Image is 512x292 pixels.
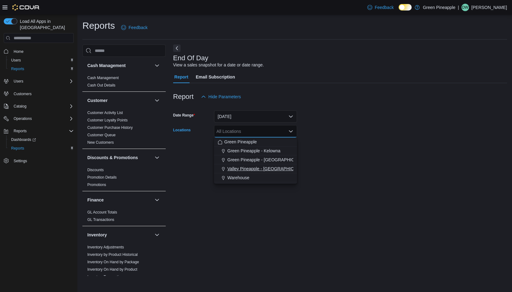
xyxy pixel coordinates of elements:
span: Customers [11,90,74,98]
h3: Inventory [87,232,107,238]
button: Close list of options [288,129,293,134]
a: Reports [9,145,27,152]
button: Cash Management [153,62,161,69]
a: Customer Loyalty Points [87,118,128,122]
span: Catalog [14,104,26,109]
h3: End Of Day [173,54,208,62]
button: Users [1,77,76,86]
img: Cova [12,4,40,11]
h3: Cash Management [87,62,126,69]
span: GL Transactions [87,217,114,222]
div: Dax Wilson [462,4,469,11]
button: Customer [153,97,161,104]
span: Feedback [129,24,147,31]
button: Operations [11,115,34,122]
button: Home [1,47,76,56]
a: Inventory Transactions [87,275,125,279]
a: Inventory Adjustments [87,245,124,249]
span: Customers [14,91,32,96]
a: Promotions [87,183,106,187]
span: New Customers [87,140,114,145]
a: Feedback [365,1,396,14]
a: Home [11,48,26,55]
h3: Customer [87,97,107,104]
span: Email Subscription [196,71,235,83]
div: Choose from the following options [214,138,297,182]
button: Finance [153,196,161,204]
span: Report [174,71,188,83]
button: Discounts & Promotions [87,154,152,161]
span: Settings [14,159,27,163]
span: Reports [9,65,74,73]
span: Operations [14,116,32,121]
span: Promotions [87,182,106,187]
button: Finance [87,197,152,203]
div: Customer [82,109,166,149]
button: Warehouse [214,173,297,182]
label: Date Range [173,113,195,118]
a: Dashboards [6,135,76,144]
span: Customer Activity List [87,110,123,115]
button: Reports [1,127,76,135]
button: Customer [87,97,152,104]
a: Users [9,57,23,64]
span: Customer Queue [87,133,116,138]
div: Discounts & Promotions [82,166,166,191]
a: Reports [9,65,27,73]
span: Reports [9,145,74,152]
span: Users [9,57,74,64]
a: Inventory On Hand by Package [87,260,139,264]
p: Green Pineapple [423,4,455,11]
h3: Finance [87,197,104,203]
input: Dark Mode [399,4,412,11]
span: Inventory On Hand by Product [87,267,137,272]
span: Home [14,49,24,54]
a: Customer Activity List [87,111,123,115]
span: Discounts [87,167,104,172]
button: Operations [1,114,76,123]
h1: Reports [82,19,115,32]
nav: Complex example [4,44,74,181]
p: [PERSON_NAME] [471,4,507,11]
button: Reports [11,127,29,135]
a: GL Transactions [87,218,114,222]
button: Inventory [153,231,161,239]
a: Cash Management [87,76,119,80]
button: Discounts & Promotions [153,154,161,161]
span: Reports [11,66,24,71]
span: Hide Parameters [208,94,241,100]
span: Warehouse [227,175,249,181]
div: Cash Management [82,74,166,91]
h3: Discounts & Promotions [87,154,138,161]
span: Dashboards [11,137,36,142]
a: Customer Purchase History [87,125,133,130]
span: Users [14,79,23,84]
a: Customer Queue [87,133,116,137]
span: Users [11,58,21,63]
a: Promotion Details [87,175,117,180]
button: Customers [1,89,76,98]
span: Inventory Transactions [87,274,125,279]
span: Reports [11,146,24,151]
button: Hide Parameters [199,91,243,103]
div: Finance [82,209,166,226]
span: GL Account Totals [87,210,117,215]
a: Customers [11,90,34,98]
button: Users [11,78,26,85]
button: Settings [1,156,76,165]
a: Inventory by Product Historical [87,252,138,257]
button: Reports [6,65,76,73]
button: Cash Management [87,62,152,69]
p: | [458,4,459,11]
span: Users [11,78,74,85]
button: Green Pineapple - Kelowna [214,146,297,155]
span: Dashboards [9,136,74,143]
button: Inventory [87,232,152,238]
button: Reports [6,144,76,153]
h3: Report [173,93,194,100]
button: Valley Pineapple - [GEOGRAPHIC_DATA] [214,164,297,173]
a: New Customers [87,140,114,145]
